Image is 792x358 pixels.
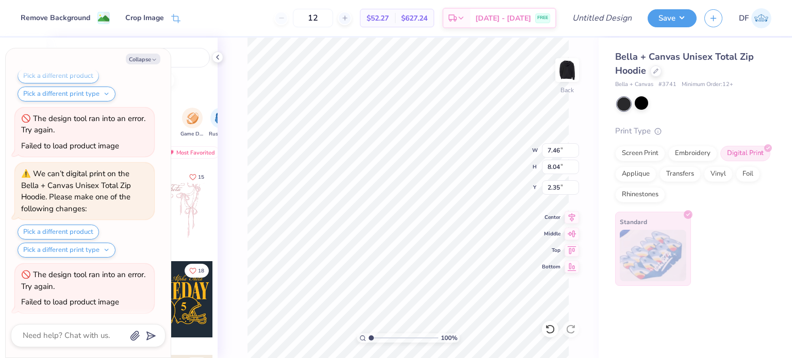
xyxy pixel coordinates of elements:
[21,168,131,214] div: We can’t digital print on the Bella + Canvas Unisex Total Zip Hoodie. Please make one of the foll...
[21,113,145,135] div: The design tool ran into an error. Try again.
[180,108,204,138] div: filter for Game Day
[615,125,771,137] div: Print Type
[401,13,427,24] span: $627.24
[215,112,227,124] img: Rush & Bid Image
[615,166,656,182] div: Applique
[557,60,577,80] img: Back
[21,269,145,292] div: The design tool ran into an error. Try again.
[18,69,99,83] button: Pick a different product
[209,130,233,138] span: Rush & Bid
[615,187,665,202] div: Rhinestones
[21,297,119,307] div: Failed to load product image
[21,12,90,23] div: Remove Background
[180,130,204,138] span: Game Day
[620,230,686,281] img: Standard
[739,12,749,24] span: DF
[209,108,233,138] button: filter button
[367,13,389,24] span: $52.27
[537,14,548,22] span: FREE
[542,214,560,221] span: Center
[658,80,676,89] span: # 3741
[542,247,560,254] span: Top
[736,166,760,182] div: Foil
[615,80,653,89] span: Bella + Canvas
[615,146,665,161] div: Screen Print
[198,268,204,274] span: 18
[720,146,770,161] div: Digital Print
[125,12,164,23] div: Crop Image
[126,54,160,64] button: Collapse
[161,146,220,159] div: Most Favorited
[564,8,640,28] input: Untitled Design
[659,166,701,182] div: Transfers
[668,146,717,161] div: Embroidery
[185,170,209,184] button: Like
[704,166,733,182] div: Vinyl
[21,141,119,151] div: Failed to load product image
[751,8,771,28] img: David Fitzgerald
[620,216,647,227] span: Standard
[18,87,115,101] button: Pick a different print type
[542,263,560,270] span: Bottom
[185,264,209,278] button: Like
[615,50,754,77] span: Bella + Canvas Unisex Total Zip Hoodie
[18,225,99,240] button: Pick a different product
[739,8,771,28] a: DF
[209,108,233,138] div: filter for Rush & Bid
[187,112,199,124] img: Game Day Image
[180,108,204,138] button: filter button
[441,333,457,343] span: 100 %
[560,86,574,95] div: Back
[198,175,204,180] span: 15
[542,230,560,237] span: Middle
[293,9,333,27] input: – –
[648,9,697,27] button: Save
[475,13,531,24] span: [DATE] - [DATE]
[18,243,115,258] button: Pick a different print type
[682,80,733,89] span: Minimum Order: 12 +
